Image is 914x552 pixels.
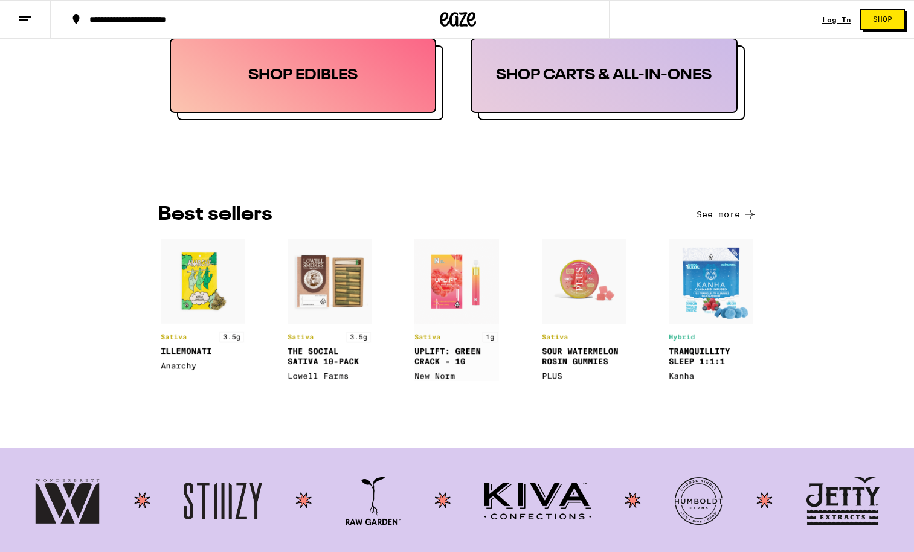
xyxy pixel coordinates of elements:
span: Shop [873,16,892,23]
button: SHOP CARTS & ALL-IN-ONES [471,38,745,120]
button: Logos: Wonderbratt, Stiizy, Raw Garden, Kiva Confections, Humboldt Farms, Jetty Extracts [34,477,880,527]
button: See more [697,207,757,222]
img: product5 [669,239,753,381]
img: product1 [161,239,245,371]
button: SHOP EDIBLES [170,38,444,120]
div: SHOP EDIBLES [170,38,437,113]
a: Log In [822,16,851,24]
img: product4 [542,239,626,381]
img: Logos: Wonderbratt, Stiizy, Raw Garden, Kiva Confections, Humboldt Farms, Jetty Extracts [34,477,880,525]
img: product3 [414,239,499,381]
button: Shop [860,9,905,30]
a: Shop [851,9,914,30]
div: SHOP CARTS & ALL-IN-ONES [471,38,738,113]
span: Hi. Need any help? [7,8,87,18]
h3: BEST SELLERS [158,205,272,224]
img: product2 [288,239,372,381]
